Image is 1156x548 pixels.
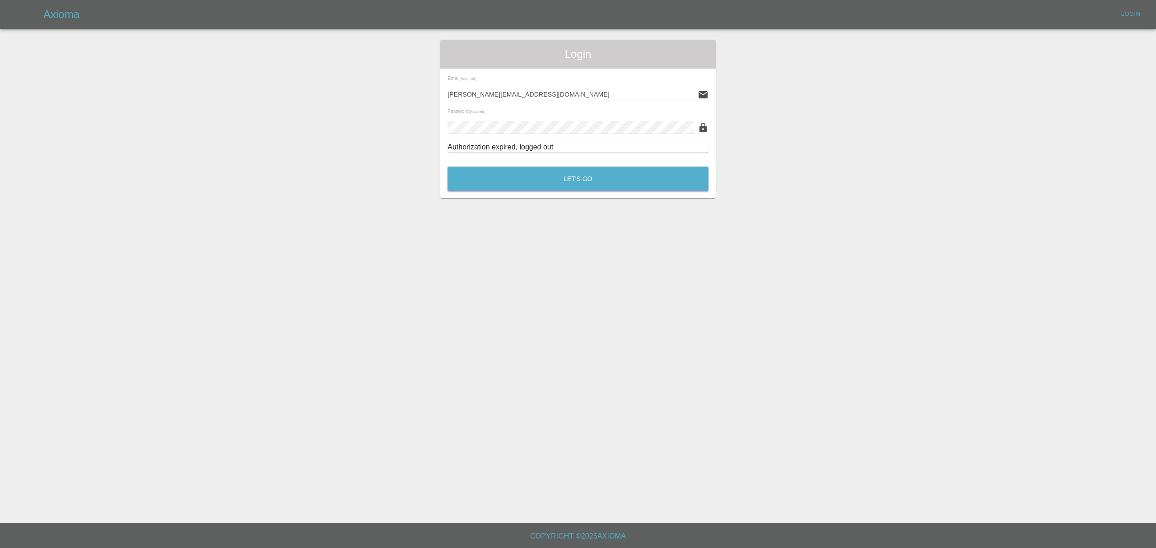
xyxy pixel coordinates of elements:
[460,77,476,81] small: (required)
[447,167,709,191] button: Let's Go
[447,108,485,114] span: Password
[447,47,709,61] span: Login
[43,7,79,22] h5: Axioma
[447,75,476,81] span: Email
[447,142,709,153] div: Authorization expired, logged out
[469,110,485,114] small: (required)
[1116,7,1145,21] a: Login
[7,530,1149,543] h6: Copyright © 2025 Axioma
